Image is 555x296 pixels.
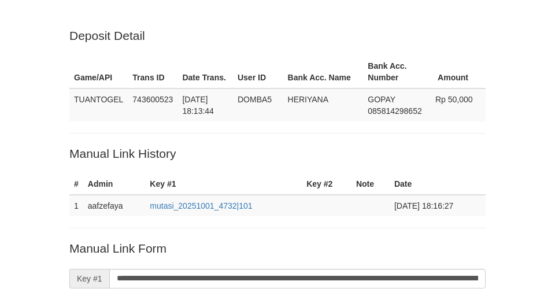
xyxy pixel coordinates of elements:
[69,27,486,44] p: Deposit Detail
[69,240,486,257] p: Manual Link Form
[390,195,486,216] td: [DATE] 18:16:27
[150,201,252,210] a: mutasi_20251001_4732|101
[233,55,283,88] th: User ID
[368,106,421,116] span: Copy 085814298652 to clipboard
[238,95,272,104] span: DOMBA5
[177,55,233,88] th: Date Trans.
[145,173,302,195] th: Key #1
[390,173,486,195] th: Date
[368,95,395,104] span: GOPAY
[69,269,109,288] span: Key #1
[363,55,431,88] th: Bank Acc. Number
[69,55,128,88] th: Game/API
[69,145,486,162] p: Manual Link History
[128,55,177,88] th: Trans ID
[128,88,177,121] td: 743600523
[288,95,329,104] span: HERIYANA
[351,173,390,195] th: Note
[435,95,473,104] span: Rp 50,000
[69,173,83,195] th: #
[83,173,146,195] th: Admin
[69,195,83,216] td: 1
[83,195,146,216] td: aafzefaya
[69,88,128,121] td: TUANTOGEL
[283,55,364,88] th: Bank Acc. Name
[431,55,486,88] th: Amount
[182,95,214,116] span: [DATE] 18:13:44
[302,173,351,195] th: Key #2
